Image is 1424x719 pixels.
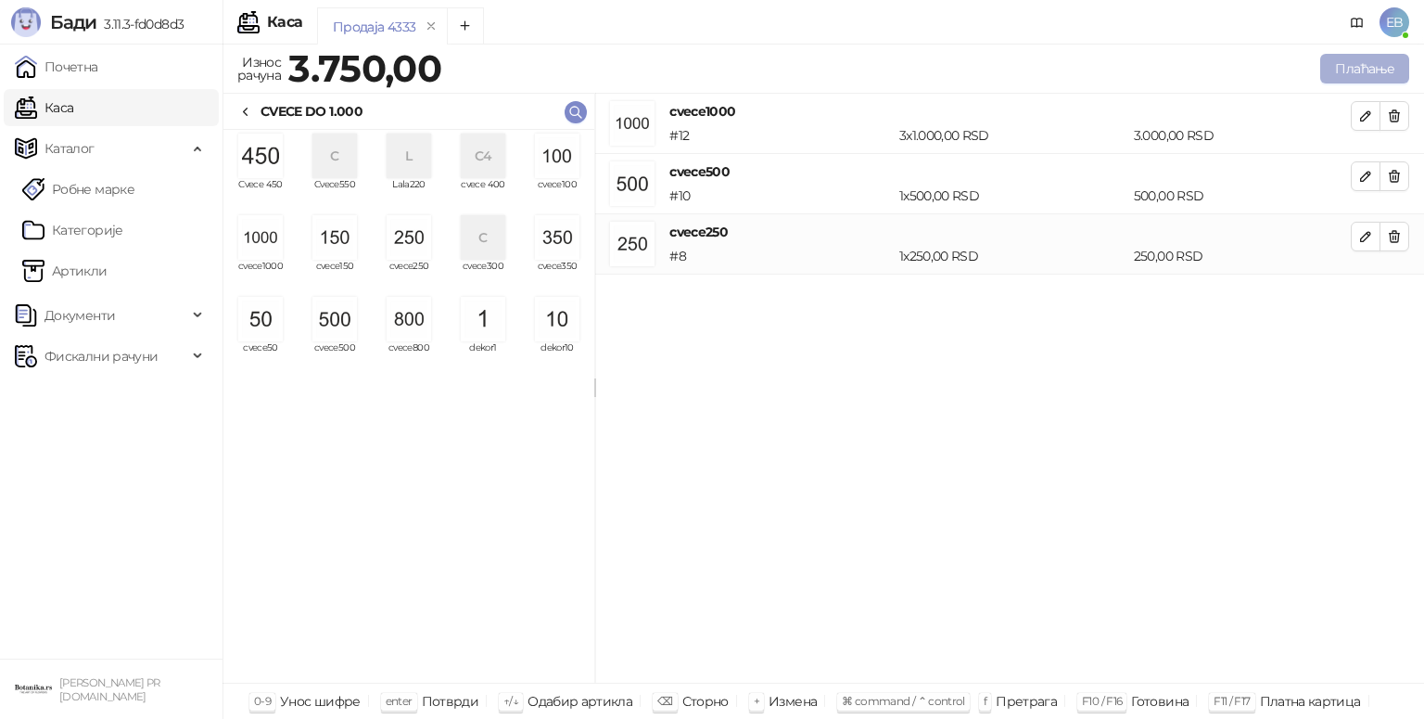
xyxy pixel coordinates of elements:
span: cvece 400 [453,180,513,208]
div: # 12 [666,125,896,146]
span: cvece50 [231,343,290,371]
div: C [312,134,357,178]
a: Категорије [22,212,123,249]
div: Измена [769,689,817,713]
button: Плаћање [1320,54,1409,83]
h4: cvece250 [669,222,1351,242]
a: Каса [15,89,73,126]
span: cvece800 [379,343,439,371]
img: Slika [387,215,431,260]
img: Slika [238,134,283,178]
div: C [461,215,505,260]
div: grid [223,130,594,683]
div: Готовина [1131,689,1189,713]
span: F11 / F17 [1214,694,1250,708]
span: ⌫ [657,694,672,708]
a: ArtikliАртикли [22,252,108,289]
div: 500,00 RSD [1130,186,1354,206]
span: Cvece550 [305,180,364,208]
span: F10 / F16 [1082,694,1122,708]
div: L [387,134,431,178]
span: 3.11.3-fd0d8d3 [96,16,184,32]
span: Cvece 450 [231,180,290,208]
span: cvece300 [453,262,513,289]
span: Документи [44,297,115,334]
img: Slika [238,215,283,260]
strong: 3.750,00 [288,45,441,91]
a: Почетна [15,48,98,85]
span: cvece100 [528,180,587,208]
span: enter [386,694,413,708]
div: 3.000,00 RSD [1130,125,1354,146]
h4: cvece500 [669,161,1351,182]
span: 0-9 [254,694,271,708]
span: Каталог [44,130,95,167]
div: Одабир артикла [528,689,632,713]
button: Add tab [447,7,484,45]
div: Платна картица [1260,689,1361,713]
span: Фискални рачуни [44,338,158,375]
div: # 10 [666,186,896,206]
img: Slika [387,297,431,341]
div: Претрага [996,689,1057,713]
span: dekor10 [528,343,587,371]
img: Slika [535,215,579,260]
a: Документација [1342,7,1372,37]
a: Робне марке [22,171,134,208]
span: dekor1 [453,343,513,371]
div: Сторно [682,689,729,713]
img: Slika [461,297,505,341]
div: Продаја 4333 [333,17,415,37]
div: C4 [461,134,505,178]
div: 1 x 250,00 RSD [896,246,1130,266]
div: Каса [267,15,302,30]
span: EB [1379,7,1409,37]
div: CVECE DO 1.000 [261,101,362,122]
div: Унос шифре [280,689,361,713]
span: Lala220 [379,180,439,208]
img: 64x64-companyLogo-0e2e8aaa-0bd2-431b-8613-6e3c65811325.png [15,671,52,708]
span: f [984,694,986,708]
span: ↑/↓ [503,694,518,708]
img: Slika [535,297,579,341]
button: remove [419,19,443,34]
span: cvece1000 [231,262,290,289]
span: ⌘ command / ⌃ control [842,694,965,708]
img: Slika [535,134,579,178]
span: cvece250 [379,262,439,289]
img: Logo [11,7,41,37]
div: 250,00 RSD [1130,246,1354,266]
span: cvece350 [528,262,587,289]
h4: cvece1000 [669,101,1351,122]
span: + [754,694,759,708]
small: [PERSON_NAME] PR [DOMAIN_NAME] [59,676,160,703]
div: Потврди [422,689,479,713]
img: Slika [312,215,357,260]
div: 3 x 1.000,00 RSD [896,125,1130,146]
div: # 8 [666,246,896,266]
span: cvece500 [305,343,364,371]
img: Slika [238,297,283,341]
div: 1 x 500,00 RSD [896,186,1130,206]
span: Бади [50,11,96,33]
div: Износ рачуна [234,50,285,87]
span: cvece150 [305,262,364,289]
img: Slika [312,297,357,341]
